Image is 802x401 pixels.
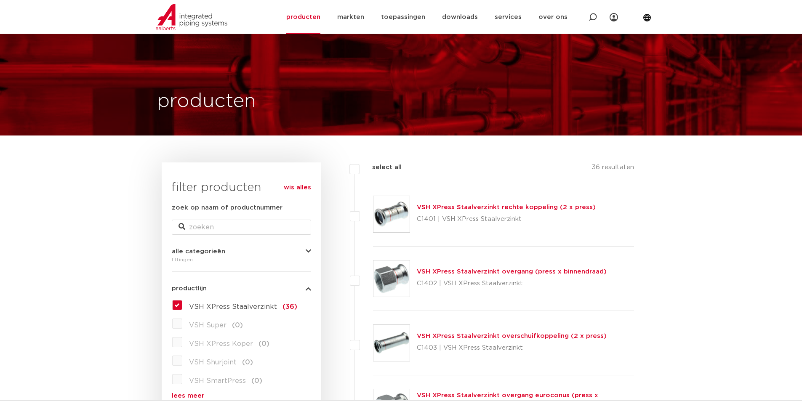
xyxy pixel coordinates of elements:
label: zoek op naam of productnummer [172,203,282,213]
label: select all [360,162,402,173]
span: VSH Super [189,322,226,329]
span: (36) [282,303,297,310]
span: VSH SmartPress [189,377,246,384]
p: C1401 | VSH XPress Staalverzinkt [417,212,596,226]
span: (0) [251,377,262,384]
span: alle categorieën [172,248,225,255]
span: (0) [232,322,243,329]
a: wis alles [284,183,311,193]
span: (0) [258,340,269,347]
input: zoeken [172,220,311,235]
span: VSH XPress Koper [189,340,253,347]
a: VSH XPress Staalverzinkt overgang (press x binnendraad) [417,268,607,275]
span: VSH XPress Staalverzinkt [189,303,277,310]
img: Thumbnail for VSH XPress Staalverzinkt overgang (press x binnendraad) [373,260,410,297]
img: Thumbnail for VSH XPress Staalverzinkt rechte koppeling (2 x press) [373,196,410,232]
span: (0) [242,359,253,366]
div: fittingen [172,255,311,265]
a: VSH XPress Staalverzinkt rechte koppeling (2 x press) [417,204,596,210]
a: VSH XPress Staalverzinkt overschuifkoppeling (2 x press) [417,333,607,339]
h3: filter producten [172,179,311,196]
span: productlijn [172,285,207,292]
button: productlijn [172,285,311,292]
button: alle categorieën [172,248,311,255]
p: C1402 | VSH XPress Staalverzinkt [417,277,607,290]
a: lees meer [172,393,311,399]
p: 36 resultaten [592,162,634,175]
img: Thumbnail for VSH XPress Staalverzinkt overschuifkoppeling (2 x press) [373,325,410,361]
span: VSH Shurjoint [189,359,237,366]
h1: producten [157,88,256,115]
p: C1403 | VSH XPress Staalverzinkt [417,341,607,355]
